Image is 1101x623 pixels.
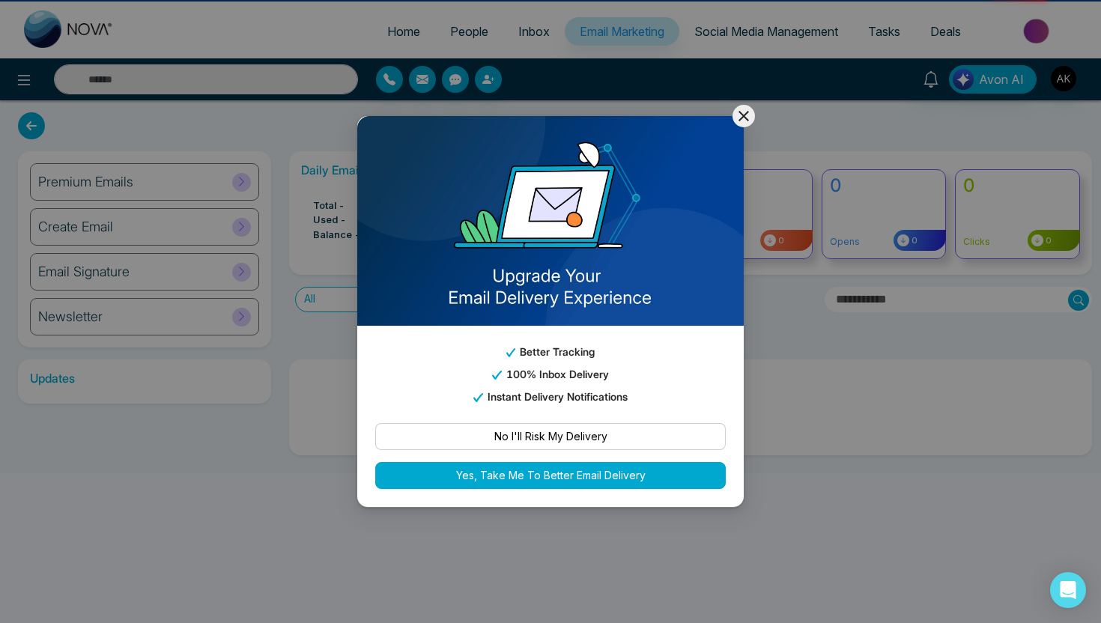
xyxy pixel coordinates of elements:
div: Open Intercom Messenger [1050,572,1086,608]
p: Instant Delivery Notifications [375,389,726,405]
p: Better Tracking [375,344,726,360]
button: Yes, Take Me To Better Email Delivery [375,462,726,489]
img: tick_email_template.svg [473,394,482,402]
img: tick_email_template.svg [492,371,501,380]
p: 100% Inbox Delivery [375,366,726,383]
img: tick_email_template.svg [506,349,515,357]
img: email_template_bg.png [357,116,744,326]
button: No I'll Risk My Delivery [375,423,726,450]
